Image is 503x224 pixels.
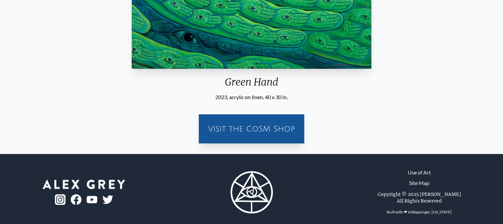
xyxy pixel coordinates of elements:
div: Built with ❤ in [384,207,454,217]
div: Copyright © 2025 [PERSON_NAME] [378,191,461,198]
a: Site Map [409,179,429,187]
img: ig-logo.png [55,194,65,205]
img: youtube-logo.png [87,196,97,204]
div: 2023, acrylic on linen, 40 x 30 in. [129,93,374,101]
div: All Rights Reserved [397,198,442,204]
a: Visit the CoSM Shop [203,118,300,139]
a: Use of Art [408,168,431,176]
img: fb-logo.png [71,194,81,205]
div: Green Hand [129,76,374,93]
img: twitter-logo.png [103,195,113,204]
a: Wappinger, [US_STATE] [411,209,452,214]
